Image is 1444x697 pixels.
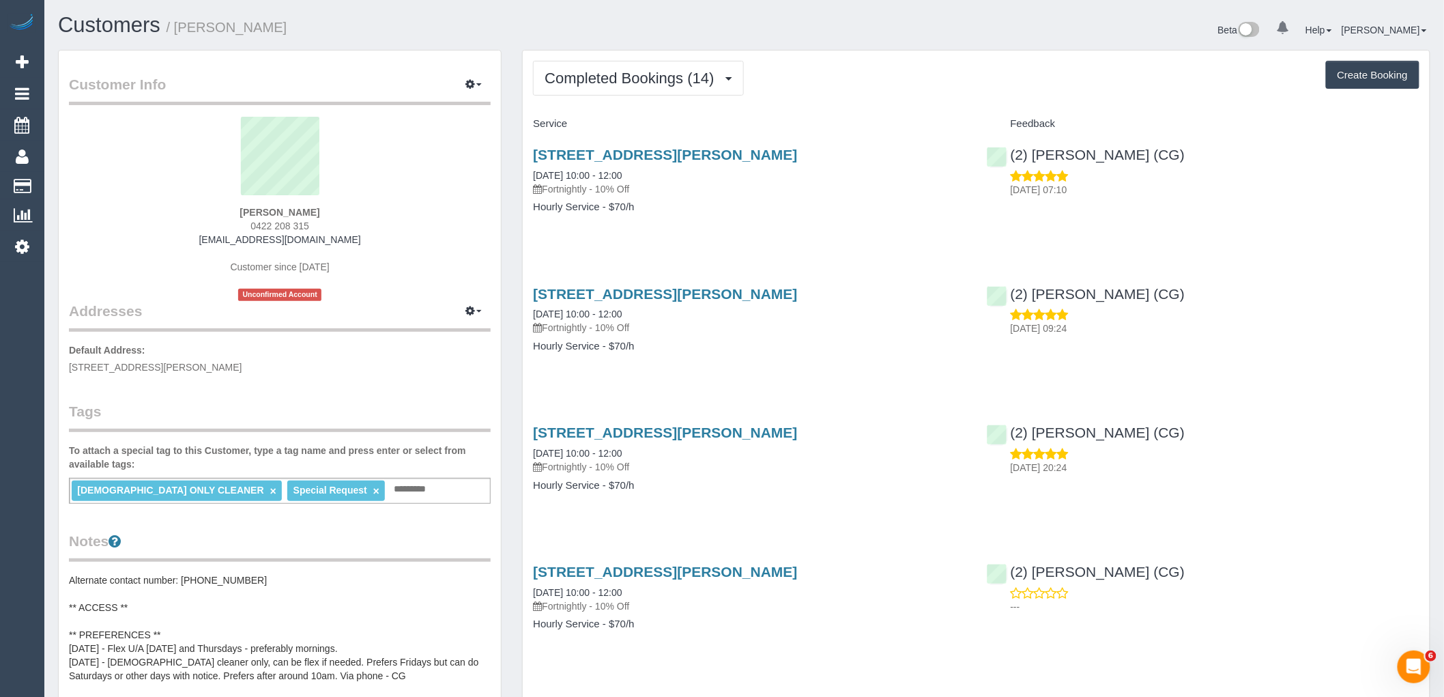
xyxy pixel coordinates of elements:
p: --- [1011,600,1419,614]
a: Customers [58,13,160,37]
label: To attach a special tag to this Customer, type a tag name and press enter or select from availabl... [69,444,491,471]
a: (2) [PERSON_NAME] (CG) [987,147,1185,162]
span: 6 [1426,651,1436,662]
a: × [270,485,276,497]
legend: Tags [69,401,491,432]
a: [STREET_ADDRESS][PERSON_NAME] [533,564,797,580]
span: [DEMOGRAPHIC_DATA] ONLY CLEANER [77,485,263,496]
a: (2) [PERSON_NAME] (CG) [987,425,1185,440]
p: [DATE] 07:10 [1011,183,1419,197]
h4: Feedback [987,118,1419,130]
p: Fortnightly - 10% Off [533,182,966,196]
h4: Service [533,118,966,130]
h4: Hourly Service - $70/h [533,480,966,492]
strong: [PERSON_NAME] [240,207,319,218]
a: [DATE] 10:00 - 12:00 [533,448,622,459]
a: Help [1305,25,1332,35]
img: New interface [1237,22,1260,40]
a: [EMAIL_ADDRESS][DOMAIN_NAME] [199,234,361,245]
h4: Hourly Service - $70/h [533,201,966,213]
a: [DATE] 10:00 - 12:00 [533,170,622,181]
a: [STREET_ADDRESS][PERSON_NAME] [533,286,797,302]
span: 0422 208 315 [250,221,309,231]
h4: Hourly Service - $70/h [533,341,966,352]
span: Special Request [293,485,367,496]
img: Automaid Logo [8,14,35,33]
p: Fortnightly - 10% Off [533,460,966,474]
a: [STREET_ADDRESS][PERSON_NAME] [533,147,797,162]
legend: Notes [69,531,491,562]
span: Unconfirmed Account [238,289,321,300]
span: Customer since [DATE] [231,261,330,272]
a: × [373,485,379,497]
button: Create Booking [1326,61,1419,89]
p: [DATE] 20:24 [1011,461,1419,474]
a: (2) [PERSON_NAME] (CG) [987,286,1185,302]
label: Default Address: [69,343,145,357]
span: Completed Bookings (14) [545,70,721,87]
small: / [PERSON_NAME] [167,20,287,35]
iframe: Intercom live chat [1398,651,1430,683]
span: [STREET_ADDRESS][PERSON_NAME] [69,362,242,373]
button: Completed Bookings (14) [533,61,743,96]
legend: Customer Info [69,74,491,105]
h4: Hourly Service - $70/h [533,618,966,630]
a: [DATE] 10:00 - 12:00 [533,587,622,598]
p: [DATE] 09:24 [1011,322,1419,335]
a: [PERSON_NAME] [1342,25,1427,35]
a: [DATE] 10:00 - 12:00 [533,309,622,319]
a: [STREET_ADDRESS][PERSON_NAME] [533,425,797,440]
a: Beta [1218,25,1260,35]
a: (2) [PERSON_NAME] (CG) [987,564,1185,580]
p: Fortnightly - 10% Off [533,321,966,335]
p: Fortnightly - 10% Off [533,599,966,613]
